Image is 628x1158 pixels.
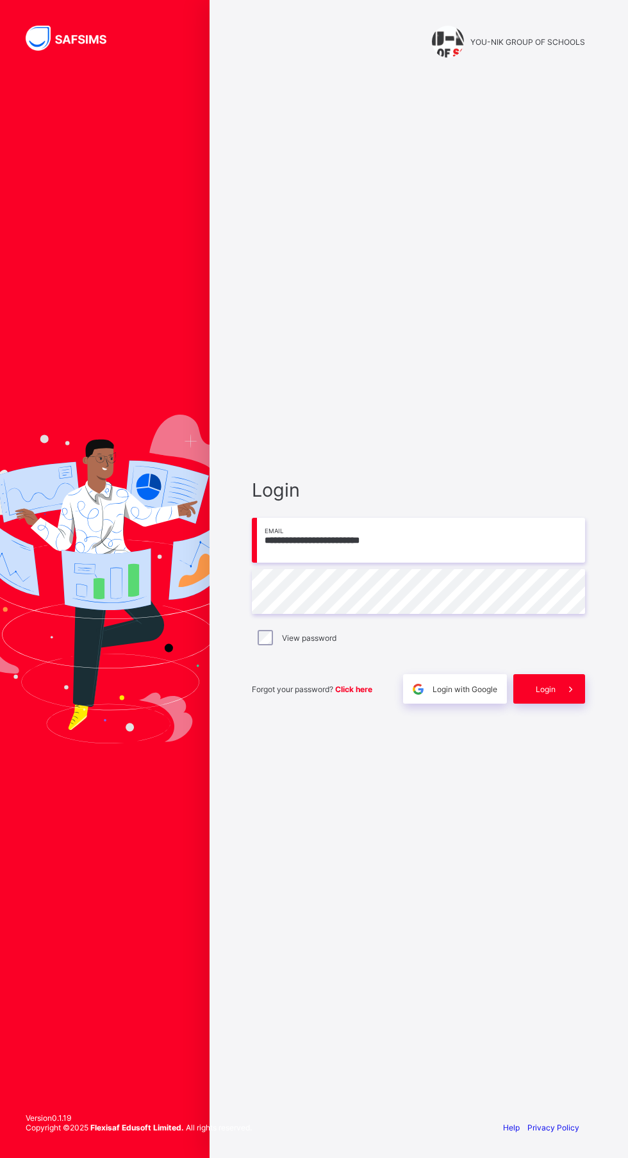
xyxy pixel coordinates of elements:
a: Click here [335,684,372,694]
span: Forgot your password? [252,684,372,694]
img: google.396cfc9801f0270233282035f929180a.svg [411,682,426,697]
span: Login [252,479,585,501]
a: Help [503,1123,520,1132]
span: Login [536,684,556,694]
img: SAFSIMS Logo [26,26,122,51]
span: Login with Google [433,684,497,694]
span: YOU-NIK GROUP OF SCHOOLS [470,37,585,47]
label: View password [282,633,336,643]
span: Version 0.1.19 [26,1113,252,1123]
strong: Flexisaf Edusoft Limited. [90,1123,184,1132]
a: Privacy Policy [527,1123,579,1132]
span: Copyright © 2025 All rights reserved. [26,1123,252,1132]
